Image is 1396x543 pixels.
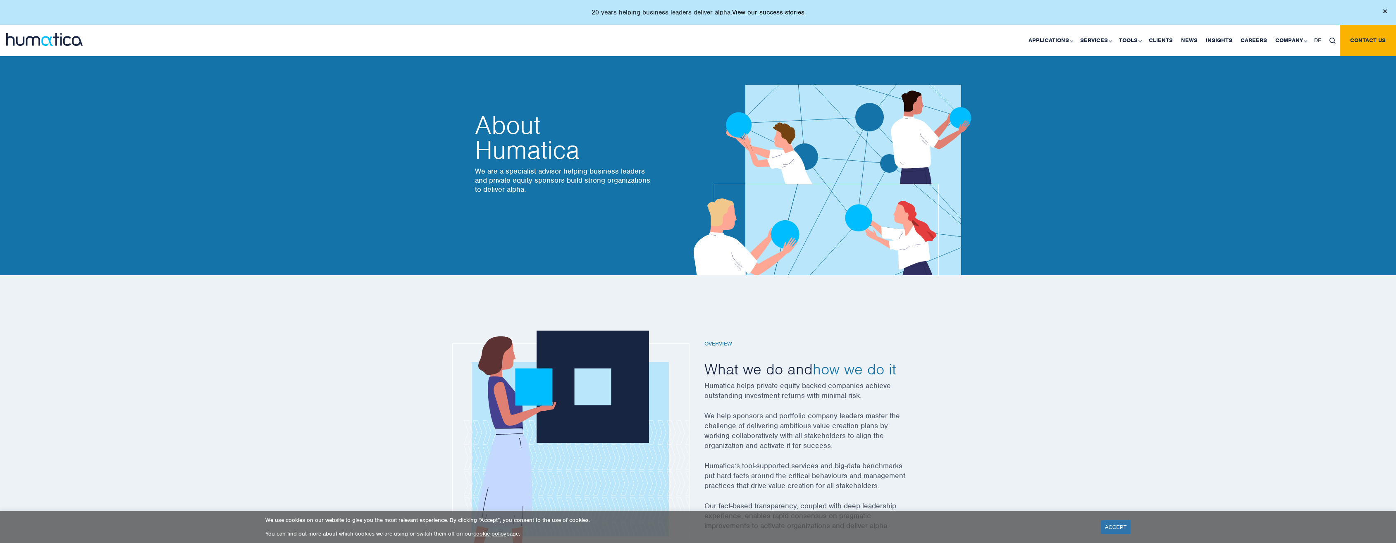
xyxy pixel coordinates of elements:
[1236,25,1271,56] a: Careers
[704,341,928,348] h6: Overview
[1340,25,1396,56] a: Contact us
[1115,25,1145,56] a: Tools
[813,360,896,379] span: how we do it
[475,113,653,162] h2: Humatica
[1145,25,1177,56] a: Clients
[1202,25,1236,56] a: Insights
[265,517,1091,524] p: We use cookies on our website to give you the most relevant experience. By clicking “Accept”, you...
[1024,25,1076,56] a: Applications
[475,167,653,194] p: We are a specialist advisor helping business leaders and private equity sponsors build strong org...
[704,381,928,411] p: Humatica helps private equity backed companies achieve outstanding investment returns with minima...
[732,8,804,17] a: View our success stories
[704,411,928,461] p: We help sponsors and portfolio company leaders master the challenge of delivering ambitious value...
[473,530,506,537] a: cookie policy
[265,530,1091,537] p: You can find out more about which cookies we are using or switch them off on our page.
[1310,25,1325,56] a: DE
[475,113,653,138] span: About
[1329,38,1336,44] img: search_icon
[704,360,928,379] h2: What we do and
[1076,25,1115,56] a: Services
[1177,25,1202,56] a: News
[592,8,804,17] p: 20 years helping business leaders deliver alpha.
[704,501,928,541] p: Our fact-based transparency, coupled with deep leadership experience, enables rapid consensus on ...
[669,37,994,275] img: about_banner1
[1101,520,1131,534] a: ACCEPT
[6,33,83,46] img: logo
[1314,37,1321,44] span: DE
[704,461,928,501] p: Humatica’s tool-supported services and big-data benchmarks put hard facts around the critical beh...
[1271,25,1310,56] a: Company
